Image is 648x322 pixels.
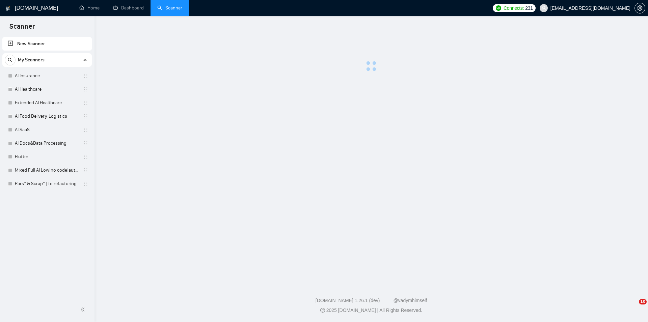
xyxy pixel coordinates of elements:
a: New Scanner [8,37,86,51]
a: Pars* & Scrap* | to refactoring [15,177,79,191]
li: New Scanner [2,37,92,51]
span: holder [83,114,88,119]
a: Mixed Full AI Low|no code|automations [15,164,79,177]
span: holder [83,168,88,173]
a: AI Docs&Data Processing [15,137,79,150]
a: AI Insurance [15,69,79,83]
a: Extended AI Healthcare [15,96,79,110]
span: holder [83,181,88,186]
img: logo [6,3,10,14]
a: searchScanner [157,5,182,11]
a: [DOMAIN_NAME] 1.26.1 (dev) [316,298,380,303]
img: upwork-logo.png [496,5,501,11]
a: AI Food Delivery, Logistics [15,110,79,123]
span: Scanner [4,22,40,36]
a: setting [634,5,645,11]
button: search [5,55,16,65]
span: copyright [320,308,325,313]
a: @vadymhimself [393,298,427,303]
li: My Scanners [2,53,92,191]
span: double-left [80,306,87,313]
span: My Scanners [18,53,45,67]
span: Connects: [504,4,524,12]
a: AI SaaS [15,123,79,137]
span: holder [83,87,88,92]
button: setting [634,3,645,13]
span: user [541,6,546,10]
span: holder [83,141,88,146]
a: Flutter [15,150,79,164]
span: holder [83,100,88,106]
span: holder [83,73,88,79]
a: dashboardDashboard [113,5,144,11]
span: 10 [639,299,647,304]
span: holder [83,127,88,133]
span: search [5,58,15,62]
span: 231 [525,4,533,12]
a: AI Healthcare [15,83,79,96]
span: holder [83,154,88,159]
div: 2025 [DOMAIN_NAME] | All Rights Reserved. [100,307,643,314]
a: homeHome [79,5,100,11]
iframe: Intercom live chat [625,299,641,315]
